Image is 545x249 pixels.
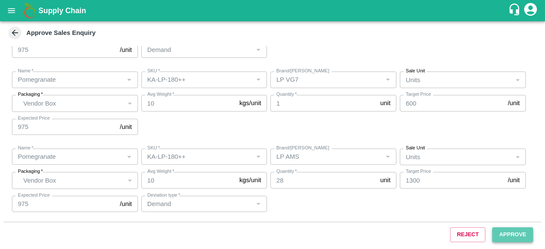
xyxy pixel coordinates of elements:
input: Create Brand/Marka [273,74,380,85]
p: /unit [508,175,520,185]
input: SKU [144,74,251,85]
input: Name [14,151,121,162]
input: Name [14,74,121,85]
label: Expected Price [18,115,50,122]
label: Target Price [406,168,431,175]
div: account of current user [523,2,538,20]
label: Brand/[PERSON_NAME] [276,68,329,74]
strong: Approve Sales Enquiry [26,29,96,36]
label: Avg Weight [147,91,174,98]
label: SKU [147,68,160,74]
input: 0.0 [141,95,236,111]
input: 0.0 [270,95,377,111]
label: Packaging [18,168,43,175]
input: Deviation Type [144,198,251,209]
label: Quantity [276,91,297,98]
p: Vendor Box [23,99,124,108]
p: kgs/unit [239,175,261,185]
input: Deviation Type [144,44,251,55]
label: Deviation type [147,192,180,199]
label: Sale Unit [406,68,425,74]
label: Avg Weight [147,168,174,175]
label: Name [18,145,33,152]
label: Name [18,68,33,74]
input: 0.0 [270,172,377,188]
label: Brand/[PERSON_NAME] [276,145,329,152]
p: /unit [508,98,520,108]
button: open drawer [2,1,21,20]
div: customer-support [508,3,523,18]
img: logo [21,2,38,19]
p: unit [380,98,390,108]
button: Reject [450,227,485,242]
p: kgs/unit [239,98,261,108]
p: unit [380,175,390,185]
label: Quantity [276,168,297,175]
label: Packaging [18,91,43,98]
p: /unit [120,199,132,209]
p: Vendor Box [23,176,124,185]
label: Target Price [406,91,431,98]
input: SKU [144,151,251,162]
p: Units [406,152,420,162]
b: Supply Chain [38,6,86,15]
p: /unit [120,122,132,132]
input: Create Brand/Marka [273,151,380,162]
label: SKU [147,145,160,152]
input: 0.0 [141,172,236,188]
label: Sale Unit [406,145,425,152]
label: Expected Price [18,192,50,199]
button: Approve [492,227,533,242]
p: /unit [120,45,132,54]
p: Units [406,75,420,85]
a: Supply Chain [38,5,508,17]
